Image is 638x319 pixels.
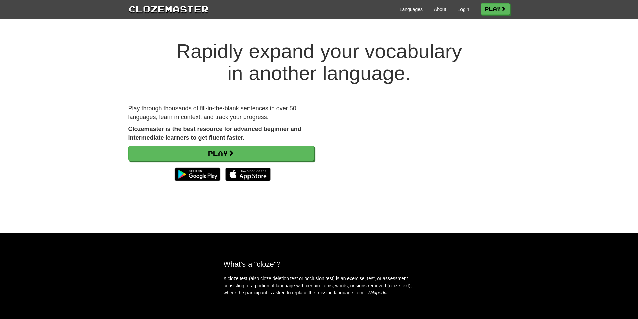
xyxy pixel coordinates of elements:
a: Languages [400,6,423,13]
img: Get it on Google Play [171,164,223,184]
a: Play [128,146,314,161]
a: Login [457,6,469,13]
h2: What's a "cloze"? [224,260,415,268]
p: A cloze test (also cloze deletion test or occlusion test) is an exercise, test, or assessment con... [224,275,415,296]
strong: Clozemaster is the best resource for advanced beginner and intermediate learners to get fluent fa... [128,126,301,141]
em: - Wikipedia [365,290,388,295]
p: Play through thousands of fill-in-the-blank sentences in over 50 languages, learn in context, and... [128,104,314,122]
a: About [434,6,446,13]
a: Clozemaster [128,3,209,15]
a: Play [481,3,510,15]
img: Download_on_the_App_Store_Badge_US-UK_135x40-25178aeef6eb6b83b96f5f2d004eda3bffbb37122de64afbaef7... [225,168,271,181]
